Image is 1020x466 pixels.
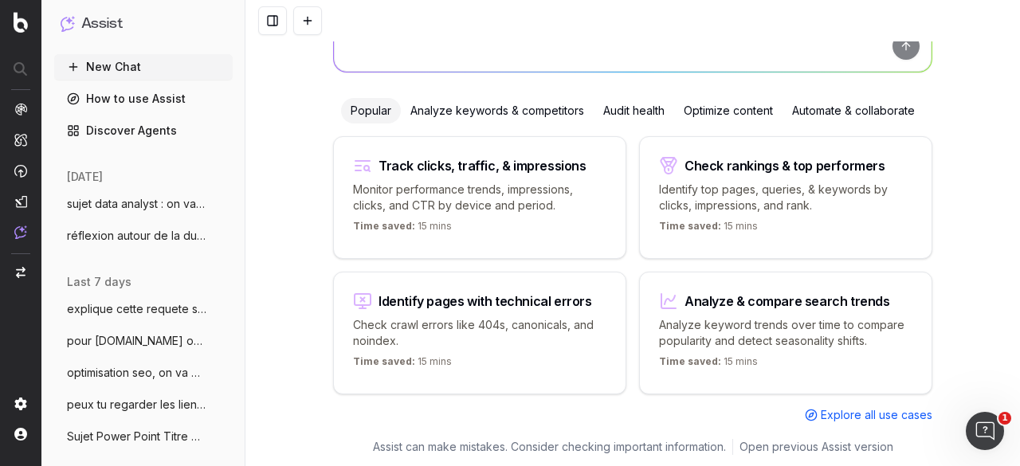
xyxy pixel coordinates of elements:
span: Time saved: [659,220,721,232]
a: How to use Assist [54,86,233,112]
span: last 7 days [67,274,131,290]
p: 15 mins [353,355,452,374]
div: Optimize content [674,98,783,123]
img: Botify logo [14,12,28,33]
span: Time saved: [659,355,721,367]
p: Check crawl errors like 404s, canonicals, and noindex. [353,317,606,349]
p: Identify top pages, queries, & keywords by clicks, impressions, and rank. [659,182,912,213]
span: réflexion autour de la durée de durée de [67,228,207,244]
img: My account [14,428,27,441]
p: Monitor performance trends, impressions, clicks, and CTR by device and period. [353,182,606,213]
img: Studio [14,195,27,208]
div: Analyze & compare search trends [685,295,890,307]
h1: Assist [81,13,123,35]
button: Assist [61,13,226,35]
div: Automate & collaborate [783,98,924,123]
div: Check rankings & top performers [685,159,885,172]
button: sujet data analyst : on va faire un rap [54,191,233,217]
button: New Chat [54,54,233,80]
span: pour [DOMAIN_NAME] on va parler de données [67,333,207,349]
span: [DATE] [67,169,103,185]
div: Identify pages with technical errors [379,295,592,307]
button: peux tu regarder les liens entrants, sor [54,392,233,417]
span: optimisation seo, on va mettre des métad [67,365,207,381]
span: Sujet Power Point Titre Discover Aide-mo [67,429,207,444]
img: Activation [14,164,27,178]
img: Assist [14,225,27,239]
p: Analyze keyword trends over time to compare popularity and detect seasonality shifts. [659,317,912,349]
button: réflexion autour de la durée de durée de [54,223,233,249]
a: Explore all use cases [805,407,932,423]
p: 15 mins [353,220,452,239]
img: Assist [61,16,75,31]
p: 15 mins [659,355,758,374]
p: Assist can make mistakes. Consider checking important information. [373,439,726,455]
span: sujet data analyst : on va faire un rap [67,196,207,212]
span: Time saved: [353,355,415,367]
img: Analytics [14,103,27,116]
span: Explore all use cases [821,407,932,423]
img: Intelligence [14,133,27,147]
a: Discover Agents [54,118,233,143]
div: Popular [341,98,401,123]
iframe: Intercom live chat [966,412,1004,450]
span: peux tu regarder les liens entrants, sor [67,397,207,413]
span: Time saved: [353,220,415,232]
button: explique cette requete sql : with bloc_ [54,296,233,322]
span: 1 [998,412,1011,425]
div: Analyze keywords & competitors [401,98,594,123]
button: pour [DOMAIN_NAME] on va parler de données [54,328,233,354]
img: Switch project [16,267,25,278]
a: Open previous Assist version [739,439,893,455]
div: Audit health [594,98,674,123]
p: 15 mins [659,220,758,239]
button: optimisation seo, on va mettre des métad [54,360,233,386]
div: Track clicks, traffic, & impressions [379,159,586,172]
span: explique cette requete sql : with bloc_ [67,301,207,317]
button: Sujet Power Point Titre Discover Aide-mo [54,424,233,449]
img: Setting [14,397,27,410]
